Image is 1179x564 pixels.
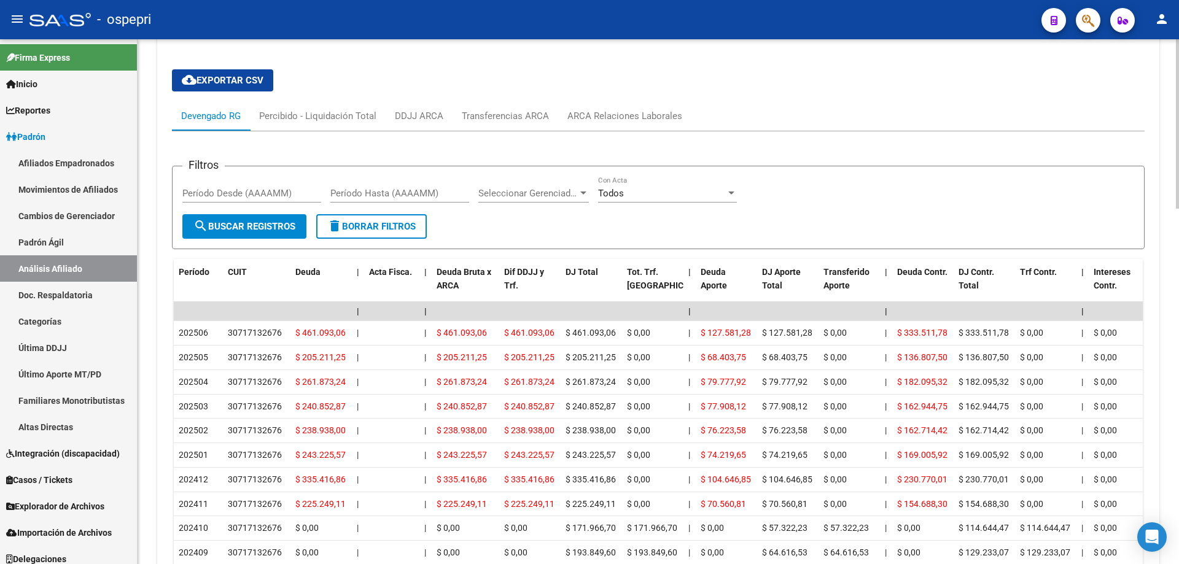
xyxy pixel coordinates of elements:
span: | [688,352,690,362]
span: $ 68.403,75 [762,352,807,362]
span: | [424,474,426,484]
span: $ 127.581,28 [701,328,751,338]
span: | [424,547,426,557]
datatable-header-cell: | [880,259,892,313]
span: Dif DDJJ y Trf. [504,267,544,291]
span: | [1081,401,1083,411]
span: $ 76.223,58 [701,425,746,435]
span: $ 0,00 [437,523,460,533]
span: | [1081,425,1083,435]
span: $ 230.770,01 [959,474,1009,484]
span: $ 0,00 [627,401,650,411]
span: $ 205.211,25 [295,352,346,362]
span: $ 0,00 [1094,352,1117,362]
span: | [357,474,359,484]
mat-icon: search [193,218,208,233]
button: Buscar Registros [182,214,306,239]
span: $ 0,00 [1020,499,1043,509]
span: $ 79.777,92 [762,377,807,387]
span: $ 261.873,24 [437,377,487,387]
span: $ 0,00 [823,328,847,338]
span: CUIT [228,267,247,277]
span: | [885,328,887,338]
span: 202504 [179,377,208,387]
span: $ 335.416,86 [437,474,487,484]
span: $ 261.873,24 [504,377,554,387]
div: 30717132676 [228,400,282,414]
span: $ 0,00 [1094,499,1117,509]
span: $ 193.849,60 [566,547,616,557]
span: $ 230.770,01 [897,474,947,484]
span: $ 238.938,00 [295,425,346,435]
span: 202505 [179,352,208,362]
span: $ 243.225,57 [295,450,346,460]
span: $ 335.416,86 [295,474,346,484]
span: $ 79.777,92 [701,377,746,387]
span: | [885,267,887,277]
span: $ 243.225,57 [566,450,616,460]
button: Borrar Filtros [316,214,427,239]
datatable-header-cell: Deuda Contr. [892,259,954,313]
span: $ 333.511,78 [897,328,947,338]
span: $ 57.322,23 [823,523,869,533]
span: $ 225.249,11 [504,499,554,509]
datatable-header-cell: Dif DDJJ y Trf. [499,259,561,313]
span: | [688,474,690,484]
datatable-header-cell: Trf Contr. [1015,259,1076,313]
span: | [885,523,887,533]
span: Importación de Archivos [6,526,112,539]
span: 202501 [179,450,208,460]
span: $ 0,00 [823,450,847,460]
span: $ 238.938,00 [566,425,616,435]
datatable-header-cell: | [683,259,696,313]
span: Período [179,267,209,277]
span: | [688,328,690,338]
span: | [885,377,887,387]
span: $ 461.093,06 [295,328,346,338]
span: $ 461.093,06 [566,328,616,338]
span: | [885,306,887,316]
div: 30717132676 [228,497,282,511]
div: 30717132676 [228,375,282,389]
span: $ 0,00 [627,450,650,460]
div: ARCA Relaciones Laborales [567,109,682,123]
h3: Filtros [182,156,225,174]
mat-icon: person [1154,12,1169,26]
span: $ 162.944,75 [897,401,947,411]
datatable-header-cell: Intereses Contr. [1089,259,1150,313]
span: | [688,377,690,387]
span: | [357,267,359,277]
span: | [885,474,887,484]
span: $ 77.908,12 [762,401,807,411]
span: | [1081,306,1084,316]
span: $ 76.223,58 [762,425,807,435]
span: $ 240.852,87 [295,401,346,411]
span: $ 0,00 [1094,450,1117,460]
span: | [885,401,887,411]
span: | [357,450,359,460]
span: | [357,547,359,557]
mat-icon: menu [10,12,25,26]
span: $ 136.807,50 [897,352,947,362]
span: | [688,306,691,316]
span: $ 261.873,24 [295,377,346,387]
span: $ 0,00 [627,328,650,338]
datatable-header-cell: | [419,259,432,313]
span: | [688,425,690,435]
span: $ 0,00 [897,547,920,557]
span: | [357,425,359,435]
span: $ 0,00 [627,474,650,484]
span: $ 114.644,47 [1020,523,1070,533]
span: $ 127.581,28 [762,328,812,338]
span: | [357,499,359,509]
span: Deuda Aporte [701,267,727,291]
span: 202412 [179,474,208,484]
span: $ 129.233,07 [1020,547,1070,557]
span: $ 0,00 [823,474,847,484]
span: $ 243.225,57 [504,450,554,460]
span: | [1081,267,1084,277]
span: $ 77.908,12 [701,401,746,411]
span: $ 0,00 [1094,547,1117,557]
span: | [885,499,887,509]
span: Seleccionar Gerenciador [478,188,578,199]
